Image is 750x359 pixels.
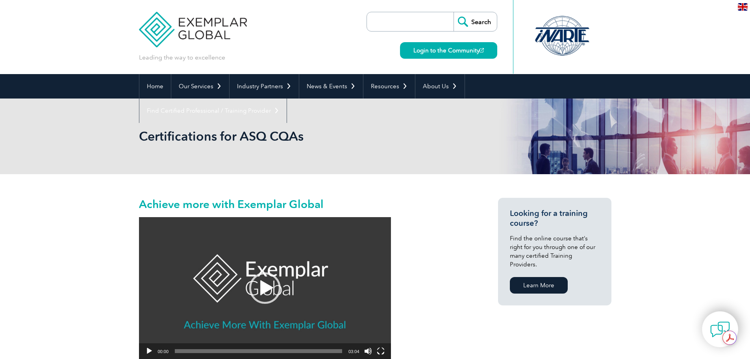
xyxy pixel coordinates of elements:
[139,198,470,210] h2: Achieve more with Exemplar Global
[363,74,415,99] a: Resources
[175,349,342,353] span: Time Slider
[364,347,372,355] button: Mute
[139,130,470,143] h2: Certifications for ASQ CQAs
[400,42,497,59] a: Login to the Community
[139,217,391,359] div: Video Player
[139,74,171,99] a: Home
[158,349,169,354] span: 00:00
[171,74,229,99] a: Our Services
[454,12,497,31] input: Search
[510,234,600,269] p: Find the online course that’s right for you through one of our many certified Training Providers.
[145,347,153,355] button: Play
[348,349,359,354] span: 03:04
[480,48,484,52] img: open_square.png
[510,277,568,294] a: Learn More
[139,99,287,123] a: Find Certified Professional / Training Provider
[710,320,730,339] img: contact-chat.png
[377,347,385,355] button: Fullscreen
[738,3,748,11] img: en
[230,74,299,99] a: Industry Partners
[299,74,363,99] a: News & Events
[415,74,465,99] a: About Us
[139,53,225,62] p: Leading the way to excellence
[249,272,281,304] div: Play
[510,208,600,228] h3: Looking for a training course?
